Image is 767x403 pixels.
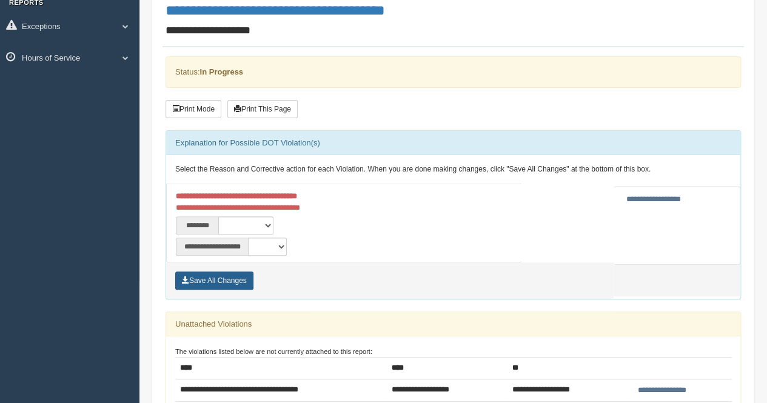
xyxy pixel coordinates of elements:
div: Select the Reason and Corrective action for each Violation. When you are done making changes, cli... [166,155,740,184]
button: Print This Page [227,100,298,118]
strong: In Progress [199,67,243,76]
div: Explanation for Possible DOT Violation(s) [166,131,740,155]
div: Unattached Violations [166,312,740,336]
div: Status: [166,56,741,87]
button: Save [175,271,253,290]
small: The violations listed below are not currently attached to this report: [175,348,372,355]
button: Print Mode [166,100,221,118]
